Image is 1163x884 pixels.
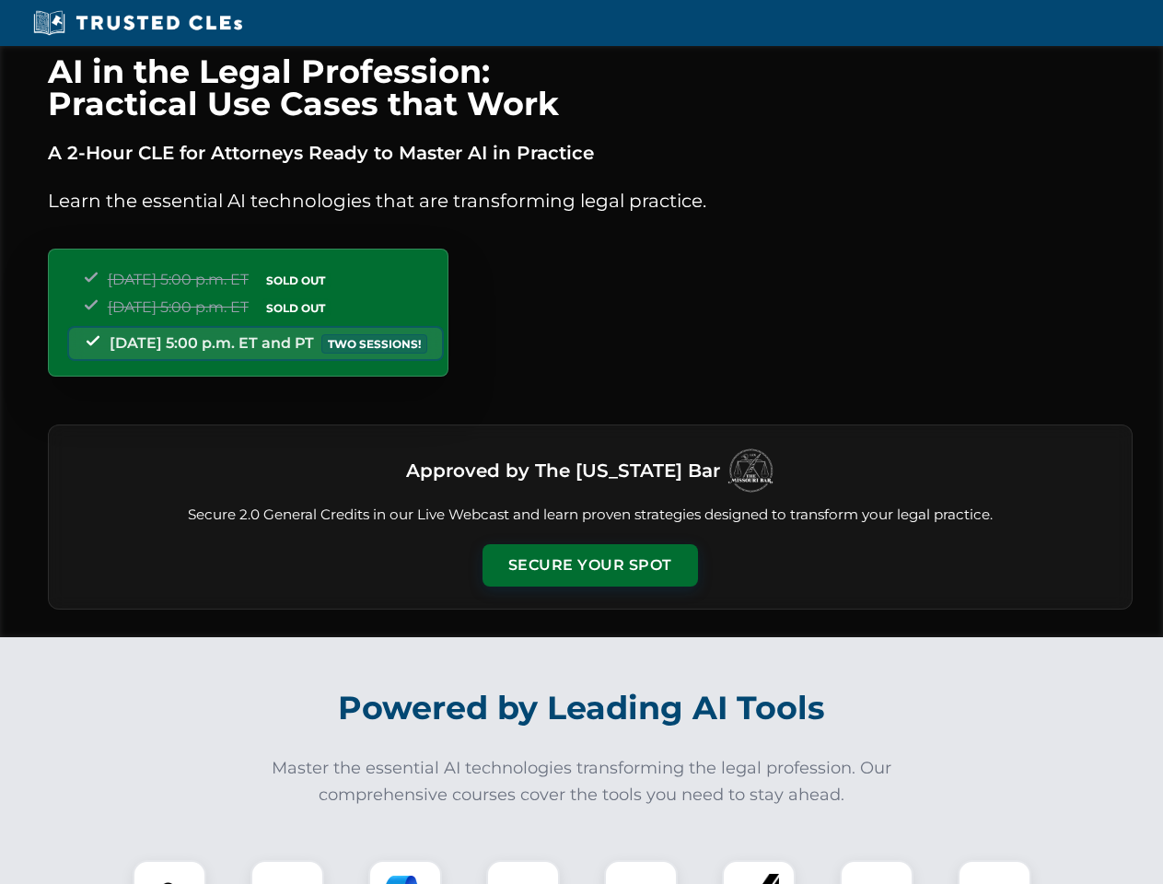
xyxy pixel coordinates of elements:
[71,505,1110,526] p: Secure 2.0 General Credits in our Live Webcast and learn proven strategies designed to transform ...
[108,298,249,316] span: [DATE] 5:00 p.m. ET
[28,9,248,37] img: Trusted CLEs
[48,186,1133,215] p: Learn the essential AI technologies that are transforming legal practice.
[72,676,1092,740] h2: Powered by Leading AI Tools
[48,138,1133,168] p: A 2-Hour CLE for Attorneys Ready to Master AI in Practice
[260,298,331,318] span: SOLD OUT
[406,454,720,487] h3: Approved by The [US_STATE] Bar
[727,448,773,494] img: Logo
[260,755,904,808] p: Master the essential AI technologies transforming the legal profession. Our comprehensive courses...
[483,544,698,587] button: Secure Your Spot
[48,55,1133,120] h1: AI in the Legal Profession: Practical Use Cases that Work
[108,271,249,288] span: [DATE] 5:00 p.m. ET
[260,271,331,290] span: SOLD OUT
